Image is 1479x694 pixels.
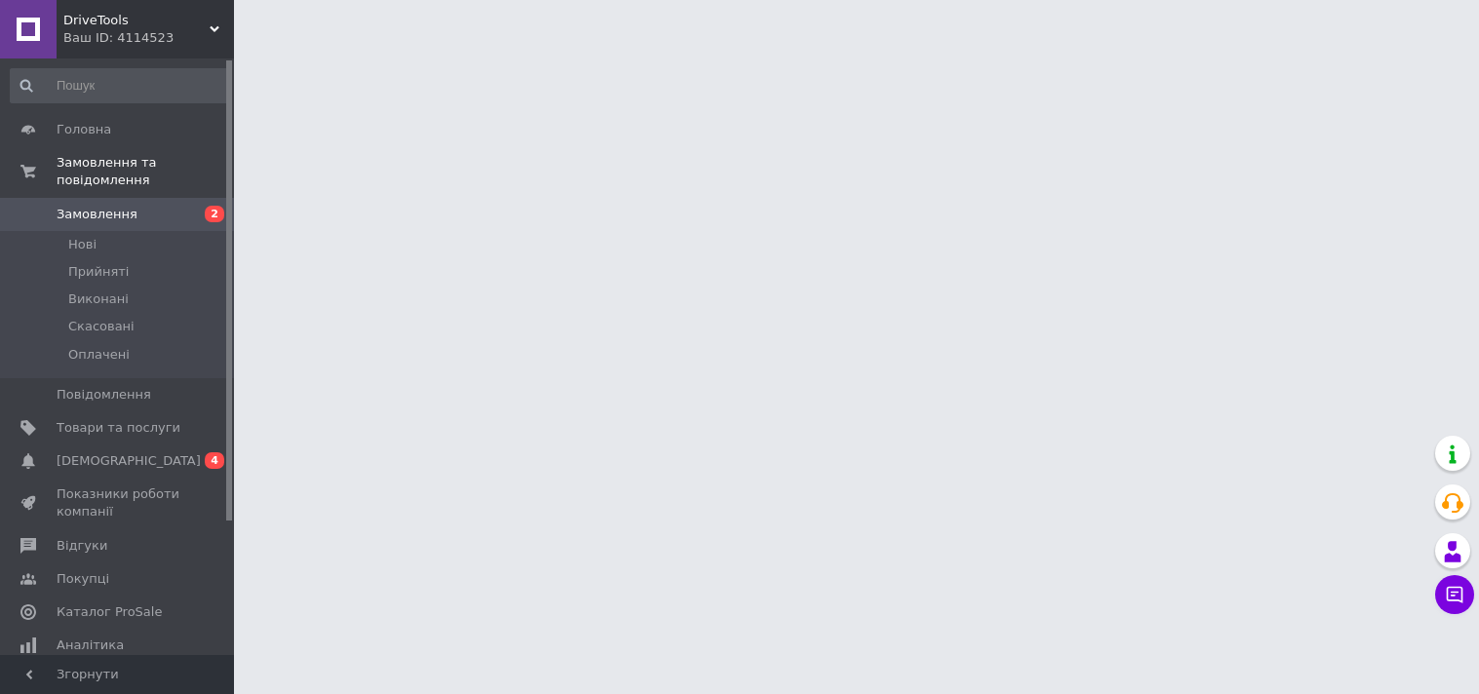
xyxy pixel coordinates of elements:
[57,154,234,189] span: Замовлення та повідомлення
[57,419,180,437] span: Товари та послуги
[57,485,180,520] span: Показники роботи компанії
[205,452,224,469] span: 4
[68,263,129,281] span: Прийняті
[57,636,124,654] span: Аналітика
[1435,575,1474,614] button: Чат з покупцем
[57,537,107,555] span: Відгуки
[10,68,230,103] input: Пошук
[63,12,210,29] span: DriveTools
[57,121,111,138] span: Головна
[57,206,137,223] span: Замовлення
[68,318,135,335] span: Скасовані
[68,290,129,308] span: Виконані
[68,346,130,364] span: Оплачені
[57,452,201,470] span: [DEMOGRAPHIC_DATA]
[57,603,162,621] span: Каталог ProSale
[63,29,234,47] div: Ваш ID: 4114523
[68,236,97,253] span: Нові
[57,386,151,404] span: Повідомлення
[57,570,109,588] span: Покупці
[205,206,224,222] span: 2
